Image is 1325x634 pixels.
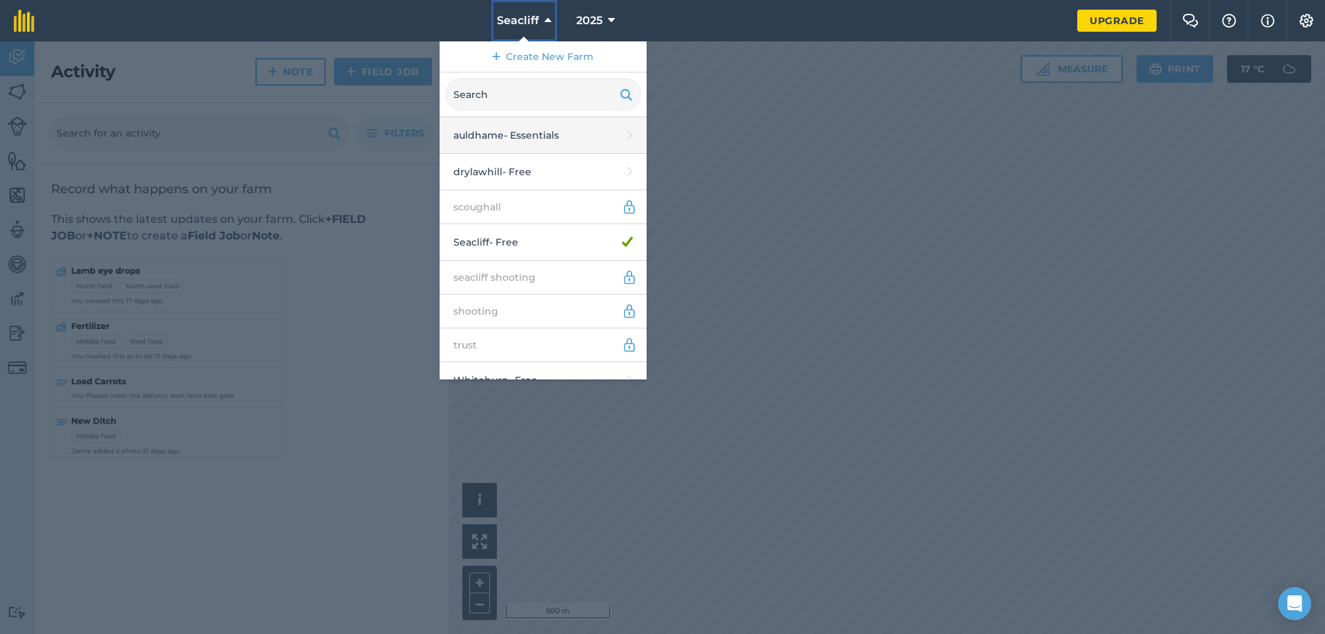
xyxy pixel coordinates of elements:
[622,199,637,215] img: svg+xml;base64,PD94bWwgdmVyc2lvbj0iMS4wIiBlbmNvZGluZz0idXRmLTgiPz4KPCEtLSBHZW5lcmF0b3I6IEFkb2JlIE...
[1298,14,1315,28] img: A cog icon
[440,41,647,72] a: Create New Farm
[497,12,539,29] span: Seacliff
[440,154,647,190] a: drylawhill- Free
[440,190,647,224] a: scoughall
[622,337,637,353] img: svg+xml;base64,PD94bWwgdmVyc2lvbj0iMS4wIiBlbmNvZGluZz0idXRmLTgiPz4KPCEtLSBHZW5lcmF0b3I6IEFkb2JlIE...
[1278,587,1311,620] div: Open Intercom Messenger
[440,362,647,399] a: Whiteburn- Free
[1221,14,1237,28] img: A question mark icon
[620,86,633,103] img: svg+xml;base64,PHN2ZyB4bWxucz0iaHR0cDovL3d3dy53My5vcmcvMjAwMC9zdmciIHdpZHRoPSIxOSIgaGVpZ2h0PSIyNC...
[14,10,35,32] img: fieldmargin Logo
[440,328,647,362] a: trust
[445,78,641,111] input: Search
[1182,14,1199,28] img: Two speech bubbles overlapping with the left bubble in the forefront
[1261,12,1275,29] img: svg+xml;base64,PHN2ZyB4bWxucz0iaHR0cDovL3d3dy53My5vcmcvMjAwMC9zdmciIHdpZHRoPSIxNyIgaGVpZ2h0PSIxNy...
[440,261,647,295] a: seacliff shooting
[1077,10,1157,32] a: Upgrade
[576,12,602,29] span: 2025
[622,303,637,319] img: svg+xml;base64,PD94bWwgdmVyc2lvbj0iMS4wIiBlbmNvZGluZz0idXRmLTgiPz4KPCEtLSBHZW5lcmF0b3I6IEFkb2JlIE...
[440,117,647,154] a: auldhame- Essentials
[440,295,647,328] a: shooting
[440,224,647,261] a: Seacliff- Free
[622,269,637,286] img: svg+xml;base64,PD94bWwgdmVyc2lvbj0iMS4wIiBlbmNvZGluZz0idXRmLTgiPz4KPCEtLSBHZW5lcmF0b3I6IEFkb2JlIE...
